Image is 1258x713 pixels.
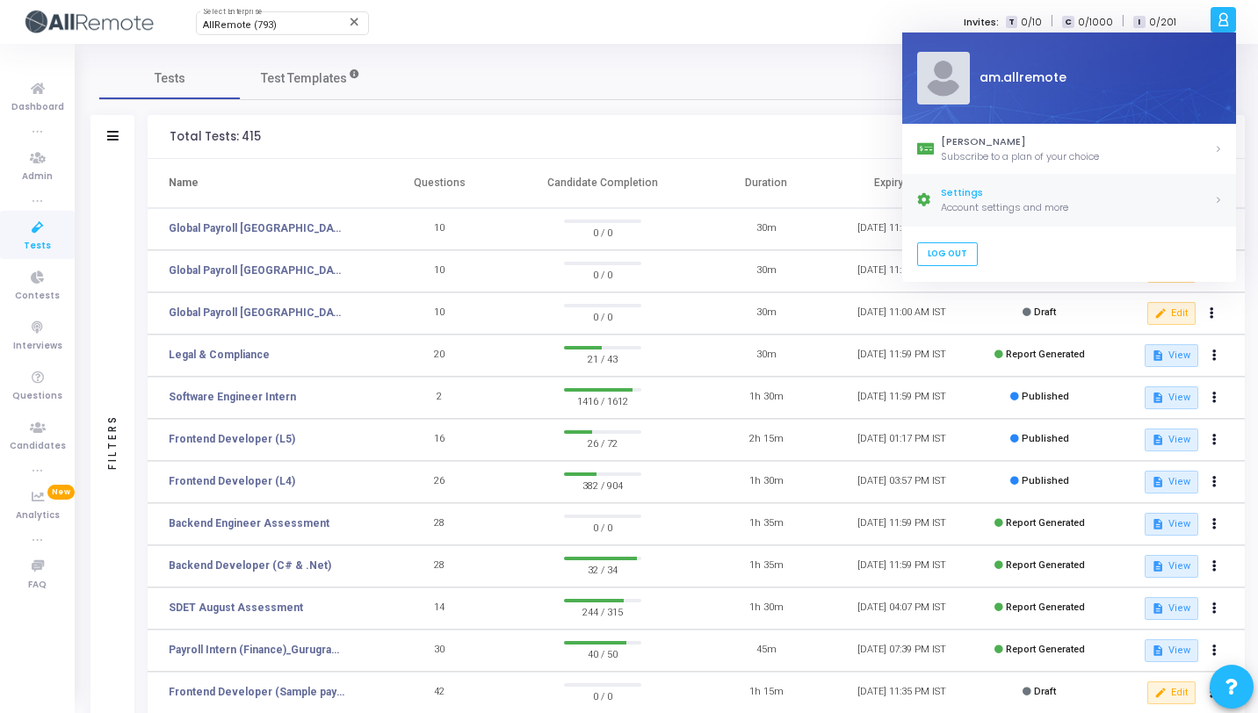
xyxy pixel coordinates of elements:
[169,347,270,363] a: Legal & Compliance
[1147,681,1196,704] button: Edit
[1152,518,1164,530] mat-icon: description
[698,587,835,630] td: 1h 30m
[564,518,642,536] span: 0 / 0
[1145,471,1198,493] button: View
[372,250,508,292] td: 10
[834,503,970,545] td: [DATE] 11:59 PM IST
[15,289,60,304] span: Contests
[1154,687,1167,699] mat-icon: edit
[941,149,1214,164] div: Subscribe to a plan of your choice
[372,461,508,503] td: 26
[169,389,296,405] a: Software Engineer Intern
[698,250,835,292] td: 30m
[1147,302,1196,325] button: Edit
[941,186,1214,201] div: Settings
[372,335,508,377] td: 20
[169,642,344,658] a: Payroll Intern (Finance)_Gurugram_Campus
[1145,344,1198,367] button: View
[834,208,970,250] td: [DATE] 11:00 AM IST
[834,250,970,292] td: [DATE] 11:00 AM IST
[698,208,835,250] td: 30m
[1145,555,1198,578] button: View
[834,461,970,503] td: [DATE] 03:57 PM IST
[372,419,508,461] td: 16
[261,69,347,88] span: Test Templates
[698,292,835,335] td: 30m
[698,630,835,672] td: 45m
[169,263,344,278] a: Global Payroll [GEOGRAPHIC_DATA]
[1034,306,1056,318] span: Draft
[698,503,835,545] td: 1h 35m
[169,473,295,489] a: Frontend Developer (L4)
[902,124,1236,175] a: [PERSON_NAME]Subscribe to a plan of your choice
[564,687,642,704] span: 0 / 0
[348,15,362,29] mat-icon: Clear
[834,377,970,419] td: [DATE] 11:59 PM IST
[1051,12,1053,31] span: |
[170,130,261,144] div: Total Tests: 415
[372,630,508,672] td: 30
[1152,602,1164,615] mat-icon: description
[169,558,331,573] a: Backend Developer (C# & .Net)
[1152,392,1164,404] mat-icon: description
[1152,560,1164,573] mat-icon: description
[564,392,642,409] span: 1416 / 1612
[24,239,51,254] span: Tests
[1022,391,1069,402] span: Published
[564,434,642,451] span: 26 / 72
[698,377,835,419] td: 1h 30m
[1022,433,1069,444] span: Published
[1006,517,1085,529] span: Report Generated
[1022,475,1069,486] span: Published
[698,545,835,587] td: 1h 35m
[1133,16,1145,29] span: I
[169,684,344,700] a: Frontend Developer (Sample payo)
[564,265,642,283] span: 0 / 0
[1006,559,1085,571] span: Report Generated
[1152,476,1164,488] mat-icon: description
[16,508,60,523] span: Analytics
[941,200,1214,215] div: Account settings and more
[916,242,977,266] a: Log Out
[916,52,969,104] img: Profile Picture
[564,602,642,620] span: 244 / 315
[372,377,508,419] td: 2
[22,169,53,184] span: Admin
[834,419,970,461] td: [DATE] 01:17 PM IST
[1145,513,1198,536] button: View
[1078,15,1113,30] span: 0/1000
[564,476,642,493] span: 382 / 904
[372,587,508,630] td: 14
[564,223,642,241] span: 0 / 0
[834,587,970,630] td: [DATE] 04:07 PM IST
[507,159,698,208] th: Candidate Completion
[1034,686,1056,697] span: Draft
[372,208,508,250] td: 10
[1152,349,1164,362] mat-icon: description
[12,389,62,404] span: Questions
[1145,429,1198,451] button: View
[1006,601,1085,613] span: Report Generated
[169,305,344,320] a: Global Payroll [GEOGRAPHIC_DATA]
[1152,645,1164,657] mat-icon: description
[1145,639,1198,662] button: View
[564,645,642,662] span: 40 / 50
[47,485,75,500] span: New
[148,159,372,208] th: Name
[203,19,277,31] span: AllRemote (793)
[564,307,642,325] span: 0 / 0
[13,339,62,354] span: Interviews
[1006,16,1017,29] span: T
[169,515,329,531] a: Backend Engineer Assessment
[698,335,835,377] td: 30m
[1145,597,1198,620] button: View
[22,4,154,40] img: logo
[698,461,835,503] td: 1h 30m
[169,431,295,447] a: Frontend Developer (L5)
[834,630,970,672] td: [DATE] 07:39 PM IST
[1006,349,1085,360] span: Report Generated
[372,545,508,587] td: 28
[1021,15,1042,30] span: 0/10
[834,335,970,377] td: [DATE] 11:59 PM IST
[1154,307,1167,320] mat-icon: edit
